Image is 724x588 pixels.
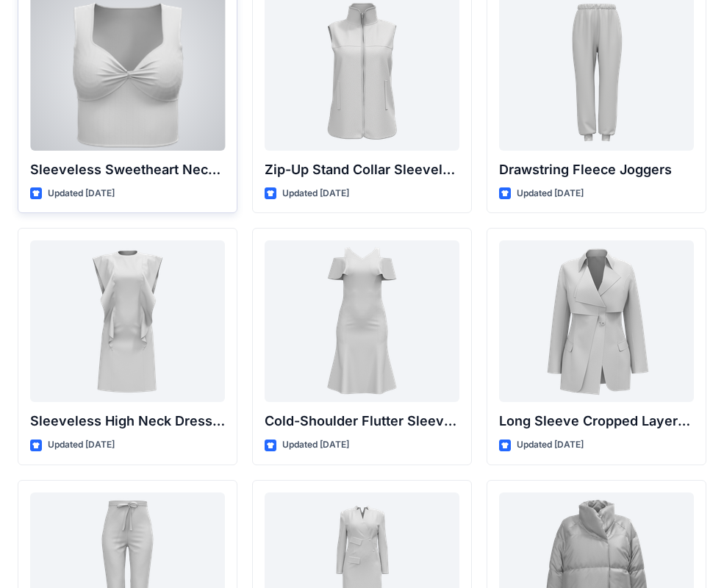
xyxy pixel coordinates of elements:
p: Zip-Up Stand Collar Sleeveless Vest [265,159,459,180]
a: Cold-Shoulder Flutter Sleeve Midi Dress [265,240,459,402]
p: Sleeveless High Neck Dress with Front Ruffle [30,411,225,431]
p: Updated [DATE] [282,437,349,453]
a: Sleeveless High Neck Dress with Front Ruffle [30,240,225,402]
p: Sleeveless Sweetheart Neck Twist-Front Crop Top [30,159,225,180]
p: Drawstring Fleece Joggers [499,159,694,180]
p: Updated [DATE] [48,186,115,201]
p: Updated [DATE] [517,437,584,453]
a: Long Sleeve Cropped Layered Blazer Dress [499,240,694,402]
p: Updated [DATE] [48,437,115,453]
p: Long Sleeve Cropped Layered Blazer Dress [499,411,694,431]
p: Cold-Shoulder Flutter Sleeve Midi Dress [265,411,459,431]
p: Updated [DATE] [517,186,584,201]
p: Updated [DATE] [282,186,349,201]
